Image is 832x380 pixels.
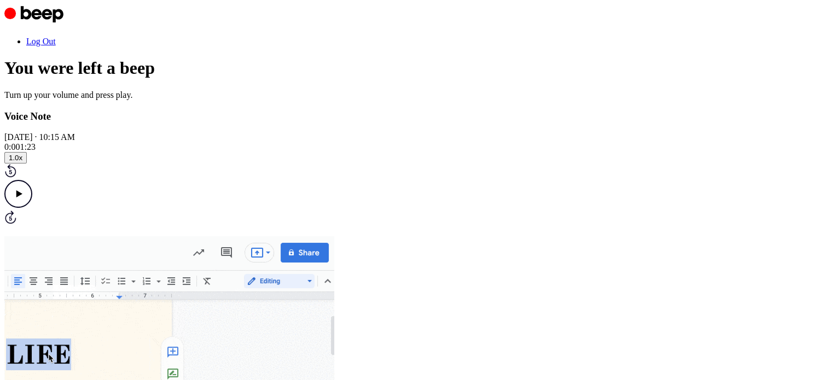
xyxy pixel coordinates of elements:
[4,58,828,78] h1: You were left a beep
[26,37,56,46] a: Log Out
[4,18,66,27] a: Beep
[4,90,828,100] p: Turn up your volume and press play.
[4,152,27,163] button: 1.0x
[20,142,35,151] span: 1:23
[4,132,75,142] span: [DATE] · 10:15 AM
[4,142,20,151] span: 0:00
[4,110,828,122] h3: Voice Note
